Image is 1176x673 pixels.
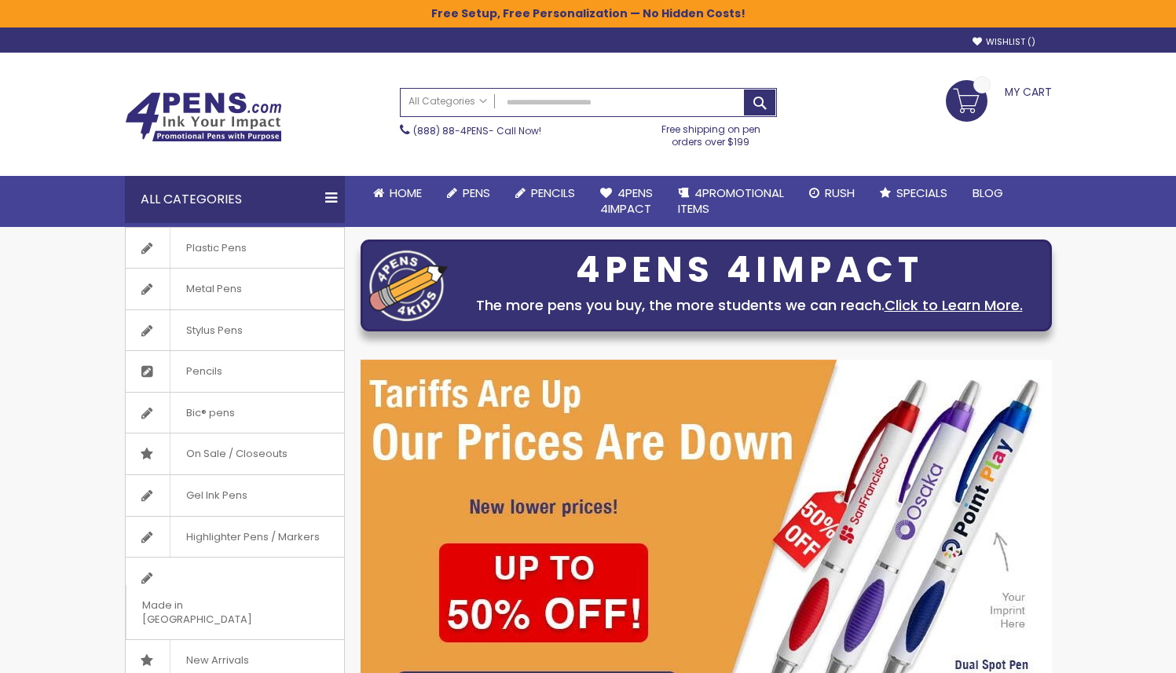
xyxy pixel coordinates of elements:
a: Made in [GEOGRAPHIC_DATA] [126,558,344,639]
div: 4PENS 4IMPACT [456,254,1043,287]
span: Metal Pens [170,269,258,309]
a: All Categories [401,89,495,115]
a: Specials [867,176,960,210]
a: 4Pens4impact [588,176,665,227]
a: Wishlist [973,36,1035,48]
span: Pens [463,185,490,201]
a: Rush [797,176,867,210]
span: Plastic Pens [170,228,262,269]
span: All Categories [408,95,487,108]
span: Specials [896,185,947,201]
img: 4Pens Custom Pens and Promotional Products [125,92,282,142]
img: four_pen_logo.png [369,250,448,321]
a: (888) 88-4PENS [413,124,489,137]
a: Blog [960,176,1016,210]
span: 4PROMOTIONAL ITEMS [678,185,784,217]
a: Highlighter Pens / Markers [126,517,344,558]
span: Pencils [531,185,575,201]
span: Pencils [170,351,238,392]
span: - Call Now! [413,124,541,137]
div: Free shipping on pen orders over $199 [645,117,777,148]
a: Bic® pens [126,393,344,433]
span: Rush [825,185,855,201]
a: 4PROMOTIONALITEMS [665,176,797,227]
span: Blog [973,185,1003,201]
a: On Sale / Closeouts [126,433,344,474]
span: On Sale / Closeouts [170,433,303,474]
span: Gel Ink Pens [170,475,263,516]
span: Home [390,185,422,201]
a: Gel Ink Pens [126,475,344,516]
a: Click to Learn More. [885,295,1023,315]
a: Metal Pens [126,269,344,309]
span: Bic® pens [170,393,251,433]
a: Pencils [126,351,344,392]
a: Pens [434,176,503,210]
a: Stylus Pens [126,310,344,351]
span: Highlighter Pens / Markers [170,517,335,558]
div: The more pens you buy, the more students we can reach. [456,294,1043,316]
a: Plastic Pens [126,228,344,269]
a: Pencils [503,176,588,210]
span: Stylus Pens [170,310,258,351]
a: Home [361,176,434,210]
span: Made in [GEOGRAPHIC_DATA] [126,585,305,639]
span: 4Pens 4impact [600,185,653,217]
div: All Categories [125,176,345,223]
